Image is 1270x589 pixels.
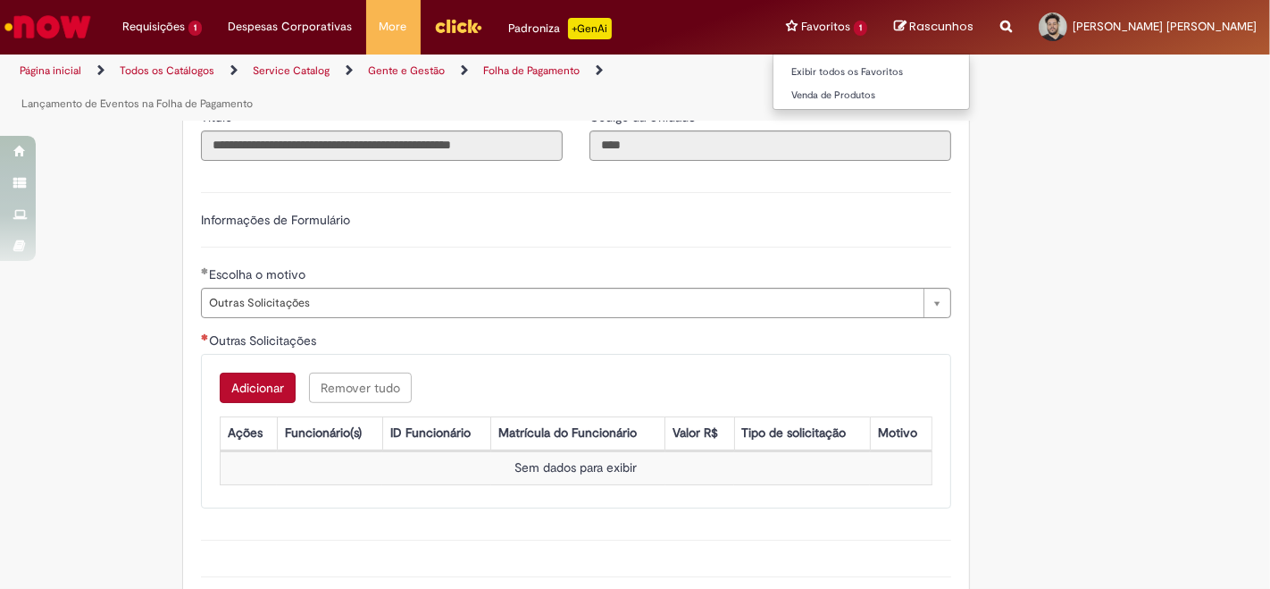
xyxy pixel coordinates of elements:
span: Rascunhos [909,18,973,35]
span: Requisições [122,18,185,36]
th: Matrícula do Funcionário [491,417,665,450]
span: Outras Solicitações [209,289,915,317]
input: Título [201,130,563,161]
span: More [380,18,407,36]
span: [PERSON_NAME] [PERSON_NAME] [1073,19,1257,34]
span: Obrigatório Preenchido [201,267,209,274]
a: Venda de Produtos [773,86,970,105]
span: Necessários [201,333,209,341]
th: Motivo [870,417,932,450]
span: Outras Solicitações [209,332,320,349]
th: Tipo de solicitação [734,417,870,450]
span: Escolha o motivo [209,266,309,282]
ul: Trilhas de página [13,55,833,121]
th: Funcionário(s) [277,417,382,450]
a: Exibir todos os Favoritos [773,63,970,82]
a: Página inicial [20,63,81,78]
span: Despesas Corporativas [229,18,353,36]
a: Folha de Pagamento [483,63,580,78]
span: 1 [188,21,202,36]
span: Favoritos [801,18,850,36]
a: Rascunhos [894,19,973,36]
th: Ações [220,417,277,450]
input: Código da Unidade [589,130,951,161]
a: Service Catalog [253,63,330,78]
td: Sem dados para exibir [220,451,932,484]
a: Lançamento de Eventos na Folha de Pagamento [21,97,253,111]
th: Valor R$ [665,417,734,450]
span: Somente leitura - Título [201,109,236,125]
img: ServiceNow [2,9,94,45]
span: 1 [854,21,867,36]
button: Add a row for Outras Solicitações [220,373,296,403]
a: Todos os Catálogos [120,63,214,78]
th: ID Funcionário [382,417,490,450]
p: +GenAi [568,18,612,39]
img: click_logo_yellow_360x200.png [434,13,482,39]
a: Gente e Gestão [368,63,445,78]
ul: Favoritos [773,54,970,110]
div: Padroniza [509,18,612,39]
label: Informações de Formulário [201,212,350,228]
span: Somente leitura - Código da Unidade [589,109,699,125]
